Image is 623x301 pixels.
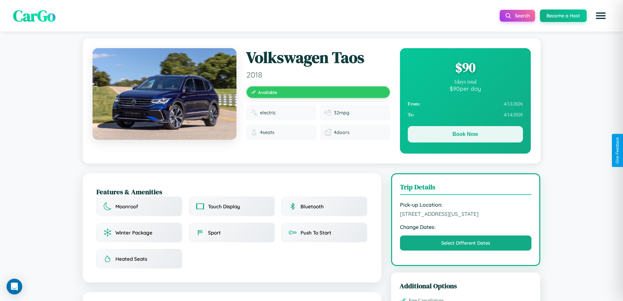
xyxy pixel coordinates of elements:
[334,110,349,116] span: 32 mpg
[400,235,532,251] button: Select Different Dates
[408,126,523,142] button: Book Now
[400,281,532,291] h3: Additional Options
[540,9,587,22] button: Become a Host
[408,79,523,85] div: 1 days total
[115,256,147,262] span: Heated Seats
[13,5,56,27] span: CarGo
[93,48,236,140] img: Volkswagen Taos 2018
[301,203,324,210] span: Bluetooth
[246,48,390,67] h1: Volkswagen Taos
[115,203,138,210] span: Moonroof
[325,109,331,116] img: Fuel efficiency
[258,89,277,95] span: Available
[500,10,535,22] button: Search
[408,99,523,109] div: 4 / 13 / 2026
[615,137,620,164] div: Give Feedback
[400,211,532,217] span: [STREET_ADDRESS][US_STATE]
[301,230,331,236] span: Push To Start
[208,230,221,236] span: Sport
[408,112,414,118] strong: To:
[115,230,152,236] span: Winter Package
[400,182,532,195] h3: Trip Details
[400,201,532,208] strong: Pick-up Location:
[408,109,523,120] div: 4 / 14 / 2026
[408,85,523,92] div: $ 90 per day
[515,13,530,19] span: Search
[325,129,331,136] img: Doors
[7,279,22,294] div: Open Intercom Messenger
[408,101,421,107] strong: From:
[260,129,274,135] span: 4 seats
[400,224,532,230] strong: Change Dates:
[260,110,276,116] span: electric
[592,7,610,25] button: Open menu
[251,109,257,116] img: Fuel type
[246,70,390,80] span: 2018
[208,203,240,210] span: Touch Display
[96,187,368,197] h2: Features & Amenities
[408,59,523,76] div: $ 90
[251,129,257,136] img: Seats
[334,129,350,135] span: 4 doors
